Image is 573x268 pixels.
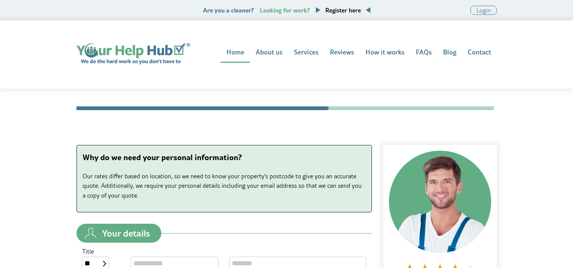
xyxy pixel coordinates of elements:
[324,43,360,62] a: Reviews
[83,171,366,201] p: Our rates differ based on location, so we need to know your property's postcode to give you an ac...
[288,43,324,62] a: Services
[328,106,370,110] li: Quote
[410,43,437,62] a: FAQs
[82,248,120,254] label: Title
[260,6,310,14] span: Looking for work?
[360,43,410,62] a: How it works
[77,43,190,64] img: Your Help Hub logo
[203,6,370,14] p: Are you a cleaner?
[77,106,329,110] li: Contact
[77,43,190,64] a: Home
[325,6,361,14] a: Register here
[83,151,366,164] p: Why do we need your personal information?
[82,225,99,242] img: your-details.svg
[369,106,411,110] li: Time
[102,229,150,238] span: Your details
[103,261,106,266] img: select-box.svg
[462,43,497,62] a: Contact
[470,6,497,15] a: Login
[437,43,462,62] a: Blog
[452,106,494,110] li: Contractor
[411,106,453,110] li: Address
[221,43,250,62] a: Home
[250,43,288,62] a: About us
[77,133,497,145] h1: Contact details
[389,151,491,253] img: Contractor 1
